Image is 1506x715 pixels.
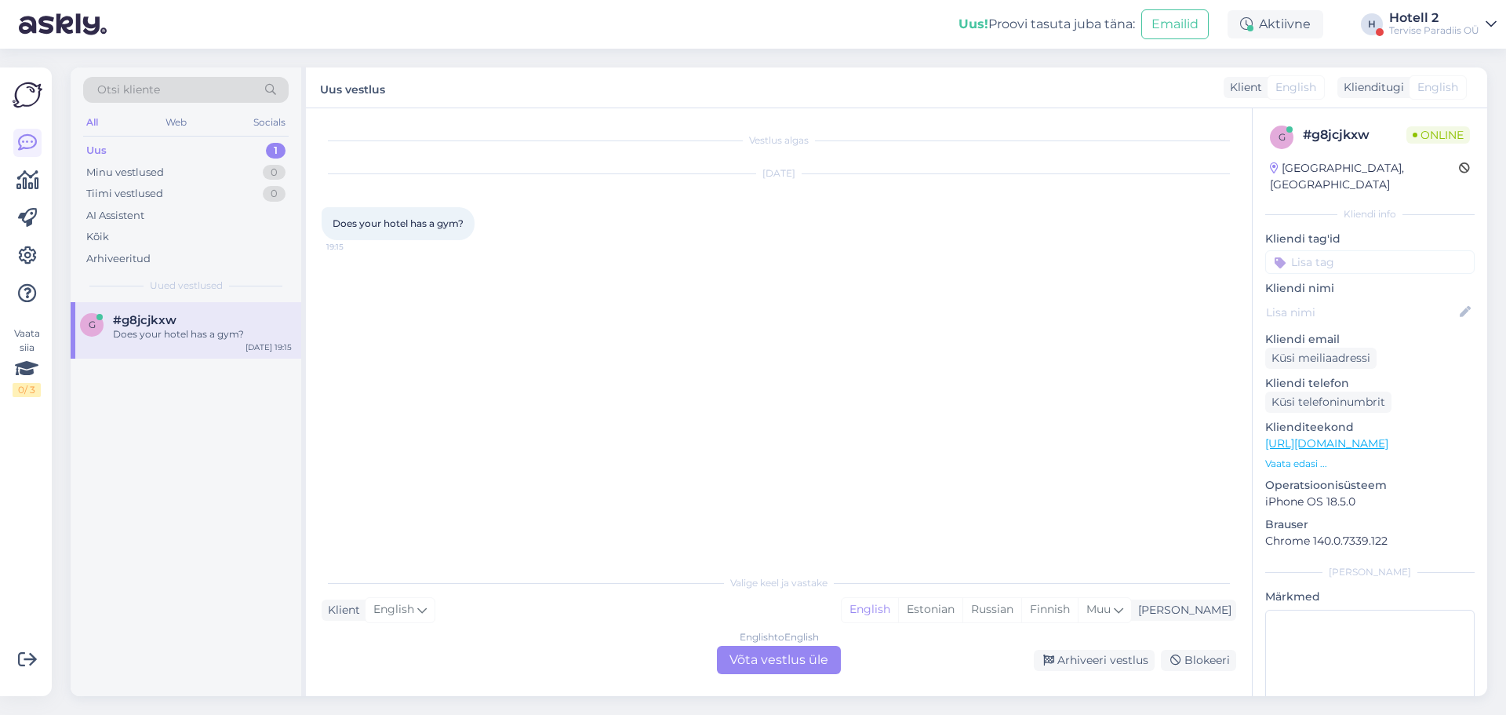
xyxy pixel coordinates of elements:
[322,166,1236,181] div: [DATE]
[86,229,109,245] div: Kõik
[1086,602,1111,616] span: Muu
[1265,207,1475,221] div: Kliendi info
[373,601,414,618] span: English
[113,327,292,341] div: Does your hotel has a gym?
[1279,131,1286,143] span: g
[89,319,96,330] span: g
[717,646,841,674] div: Võta vestlus üle
[1265,419,1475,436] p: Klienditeekond
[86,165,164,181] div: Minu vestlused
[1303,126,1406,144] div: # g8jcjkxw
[322,576,1236,590] div: Valige keel ja vastake
[1265,348,1377,369] div: Küsi meiliaadressi
[842,598,898,622] div: English
[322,133,1236,148] div: Vestlus algas
[1265,494,1475,510] p: iPhone OS 18.5.0
[13,326,41,397] div: Vaata siia
[86,208,144,224] div: AI Assistent
[1265,565,1475,579] div: [PERSON_NAME]
[1265,250,1475,274] input: Lisa tag
[1361,13,1383,35] div: H
[1337,79,1404,96] div: Klienditugi
[326,241,385,253] span: 19:15
[113,313,176,327] span: #g8jcjkxw
[13,383,41,397] div: 0 / 3
[1265,392,1391,413] div: Küsi telefoninumbrit
[1389,12,1479,24] div: Hotell 2
[1406,126,1470,144] span: Online
[266,143,286,159] div: 1
[1265,436,1388,451] a: [URL][DOMAIN_NAME]
[1265,457,1475,471] p: Vaata edasi ...
[1265,477,1475,494] p: Operatsioonisüsteem
[1021,598,1078,622] div: Finnish
[1265,331,1475,348] p: Kliendi email
[740,630,819,644] div: English to English
[1161,650,1236,671] div: Blokeeri
[959,16,988,31] b: Uus!
[1224,79,1262,96] div: Klient
[86,186,163,202] div: Tiimi vestlused
[322,602,360,618] div: Klient
[86,251,151,267] div: Arhiveeritud
[86,143,107,159] div: Uus
[1141,9,1209,39] button: Emailid
[1265,375,1475,392] p: Kliendi telefon
[1266,304,1457,321] input: Lisa nimi
[1389,24,1479,37] div: Tervise Paradiis OÜ
[333,217,464,229] span: Does your hotel has a gym?
[1275,79,1316,96] span: English
[320,77,385,98] label: Uus vestlus
[1034,650,1155,671] div: Arhiveeri vestlus
[83,112,101,133] div: All
[97,82,160,98] span: Otsi kliente
[1389,12,1497,37] a: Hotell 2Tervise Paradiis OÜ
[1270,160,1459,193] div: [GEOGRAPHIC_DATA], [GEOGRAPHIC_DATA]
[898,598,962,622] div: Estonian
[959,15,1135,34] div: Proovi tasuta juba täna:
[13,80,42,110] img: Askly Logo
[1265,231,1475,247] p: Kliendi tag'id
[962,598,1021,622] div: Russian
[263,186,286,202] div: 0
[1265,533,1475,549] p: Chrome 140.0.7339.122
[1265,280,1475,297] p: Kliendi nimi
[246,341,292,353] div: [DATE] 19:15
[1265,589,1475,605] p: Märkmed
[1417,79,1458,96] span: English
[1132,602,1231,618] div: [PERSON_NAME]
[1228,10,1323,38] div: Aktiivne
[162,112,190,133] div: Web
[1265,516,1475,533] p: Brauser
[250,112,289,133] div: Socials
[263,165,286,181] div: 0
[150,279,223,293] span: Uued vestlused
